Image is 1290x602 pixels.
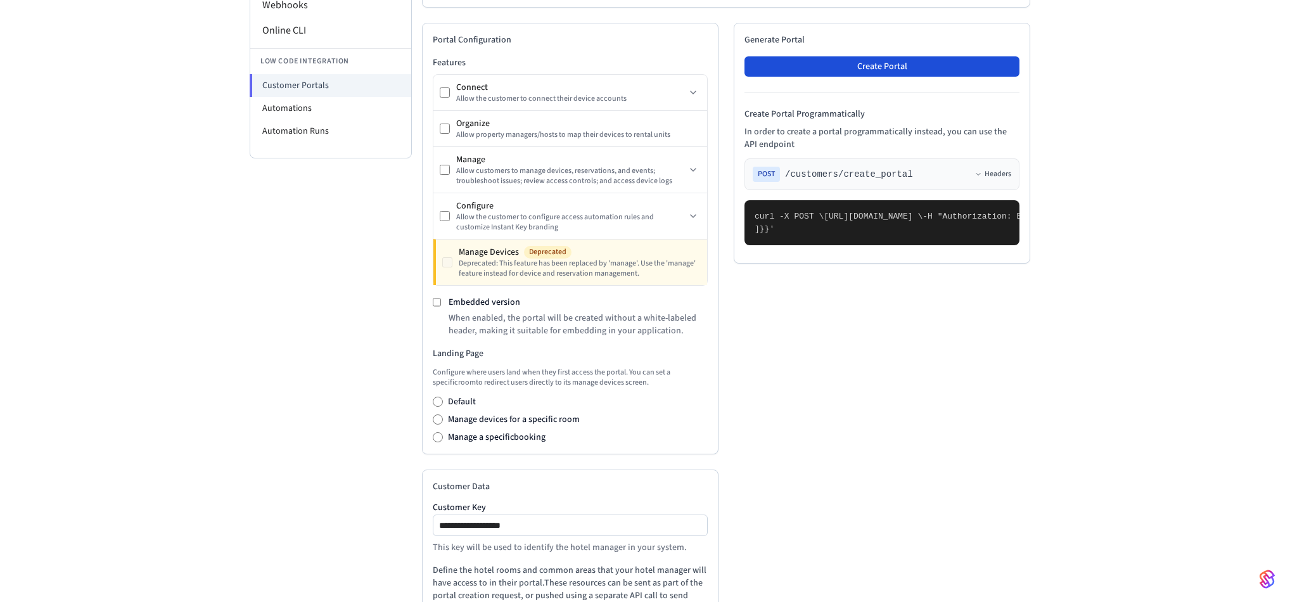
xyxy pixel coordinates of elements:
[433,34,708,46] h2: Portal Configuration
[459,259,701,279] div: Deprecated: This feature has been replaced by 'manage'. Use the 'manage' feature instead for devi...
[433,541,708,554] p: This key will be used to identify the hotel manager in your system.
[456,81,686,94] div: Connect
[433,503,708,512] label: Customer Key
[456,212,686,233] div: Allow the customer to configure access automation rules and customize Instant Key branding
[755,212,824,221] span: curl -X POST \
[456,130,701,140] div: Allow property managers/hosts to map their devices to rental units
[753,167,780,182] span: POST
[923,212,1159,221] span: -H "Authorization: Bearer seam_api_key_123456" \
[433,347,708,360] h3: Landing Page
[448,395,476,408] label: Default
[824,212,923,221] span: [URL][DOMAIN_NAME] \
[785,168,913,181] span: /customers/create_portal
[524,246,572,259] span: Deprecated
[456,94,686,104] div: Allow the customer to connect their device accounts
[1260,569,1275,589] img: SeamLogoGradient.69752ec5.svg
[433,368,708,388] p: Configure where users land when they first access the portal. You can set a specific room to redi...
[456,200,686,212] div: Configure
[744,108,1019,120] h4: Create Portal Programmatically
[765,224,775,234] span: }'
[456,153,686,166] div: Manage
[744,56,1019,77] button: Create Portal
[250,74,411,97] li: Customer Portals
[760,224,765,234] span: }
[456,117,701,130] div: Organize
[744,34,1019,46] h2: Generate Portal
[755,224,760,234] span: ]
[448,431,546,444] label: Manage a specific booking
[459,246,701,259] div: Manage Devices
[744,125,1019,151] p: In order to create a portal programmatically instead, you can use the API endpoint
[250,48,411,74] li: Low Code Integration
[250,120,411,143] li: Automation Runs
[449,296,520,309] label: Embedded version
[448,413,580,426] label: Manage devices for a specific room
[433,480,708,493] h2: Customer Data
[456,166,686,186] div: Allow customers to manage devices, reservations, and events; troubleshoot issues; review access c...
[449,312,708,337] p: When enabled, the portal will be created without a white-labeled header, making it suitable for e...
[433,56,708,69] h3: Features
[250,97,411,120] li: Automations
[974,169,1011,179] button: Headers
[250,18,411,43] li: Online CLI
